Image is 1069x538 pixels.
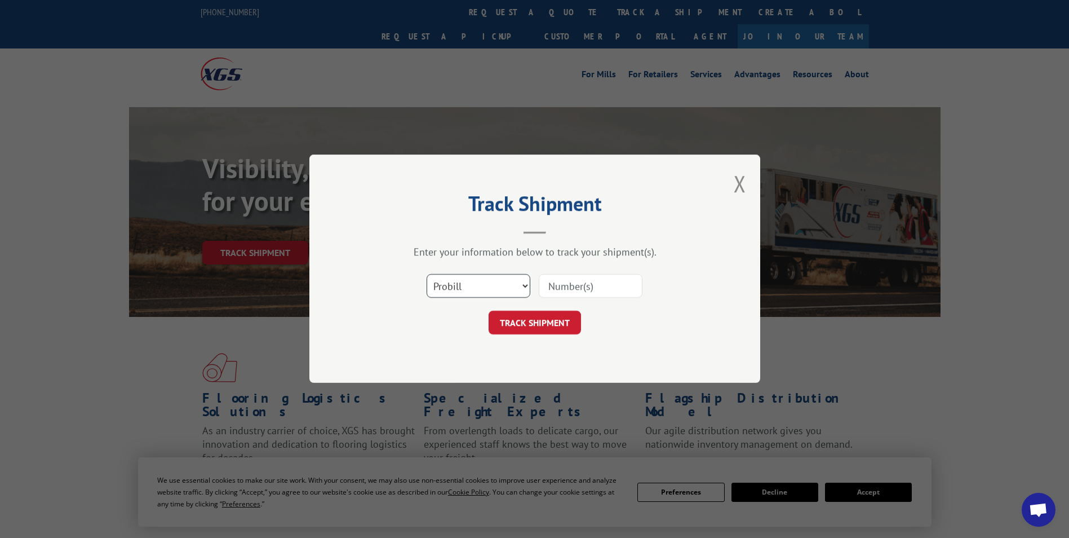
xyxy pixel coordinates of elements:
button: Close modal [734,169,746,199]
div: Enter your information below to track your shipment(s). [366,246,704,259]
input: Number(s) [539,275,642,298]
h2: Track Shipment [366,196,704,217]
div: Open chat [1022,493,1055,527]
button: TRACK SHIPMENT [489,311,581,335]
